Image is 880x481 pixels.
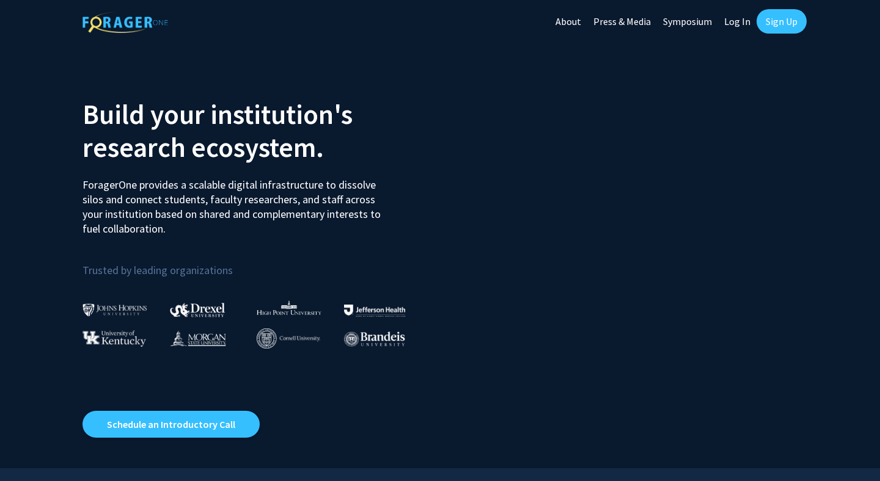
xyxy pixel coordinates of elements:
[82,12,168,33] img: ForagerOne Logo
[344,331,405,347] img: Brandeis University
[757,9,807,34] a: Sign Up
[82,330,146,347] img: University of Kentucky
[82,303,147,316] img: Johns Hopkins University
[257,328,320,349] img: Cornell University
[82,246,431,280] p: Trusted by leading organizations
[344,305,405,316] img: Thomas Jefferson University
[82,168,389,236] p: ForagerOne provides a scalable digital infrastructure to dissolve silos and connect students, fac...
[257,300,321,315] img: High Point University
[170,330,226,346] img: Morgan State University
[82,411,260,438] a: Opens in a new tab
[82,98,431,164] h2: Build your institution's research ecosystem.
[170,303,225,317] img: Drexel University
